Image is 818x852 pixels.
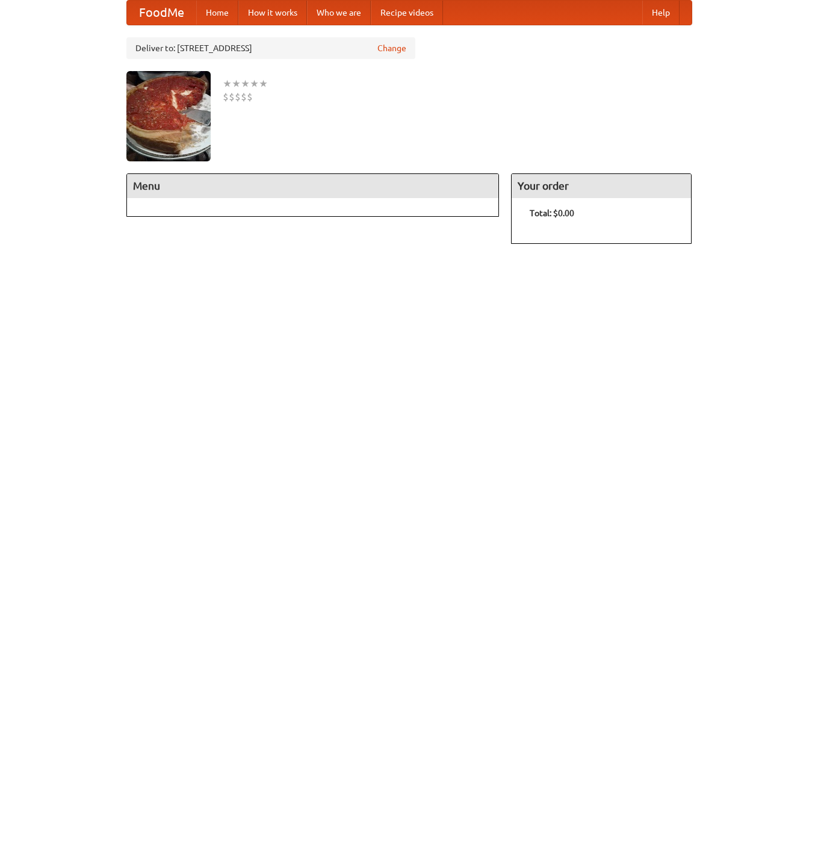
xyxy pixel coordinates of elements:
a: Who we are [307,1,371,25]
img: angular.jpg [126,71,211,161]
li: ★ [232,77,241,90]
a: Home [196,1,238,25]
a: Change [377,42,406,54]
a: How it works [238,1,307,25]
li: ★ [250,77,259,90]
a: FoodMe [127,1,196,25]
a: Help [642,1,680,25]
b: Total: $0.00 [530,208,574,218]
li: ★ [241,77,250,90]
li: $ [235,90,241,104]
h4: Your order [512,174,691,198]
li: $ [229,90,235,104]
a: Recipe videos [371,1,443,25]
li: $ [241,90,247,104]
li: $ [247,90,253,104]
li: $ [223,90,229,104]
h4: Menu [127,174,499,198]
li: ★ [223,77,232,90]
li: ★ [259,77,268,90]
div: Deliver to: [STREET_ADDRESS] [126,37,415,59]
